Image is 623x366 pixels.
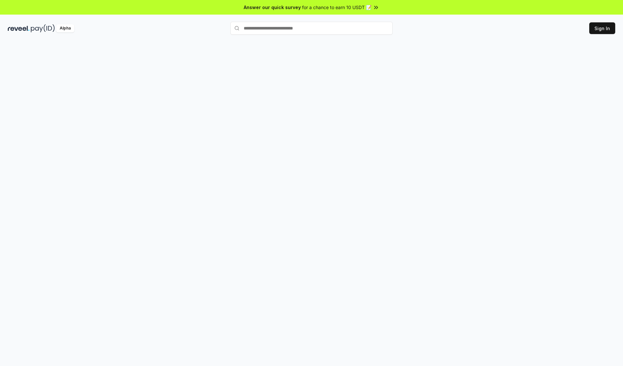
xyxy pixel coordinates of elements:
button: Sign In [589,22,615,34]
img: reveel_dark [8,24,30,32]
span: Answer our quick survey [244,4,301,11]
span: for a chance to earn 10 USDT 📝 [302,4,372,11]
div: Alpha [56,24,74,32]
img: pay_id [31,24,55,32]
